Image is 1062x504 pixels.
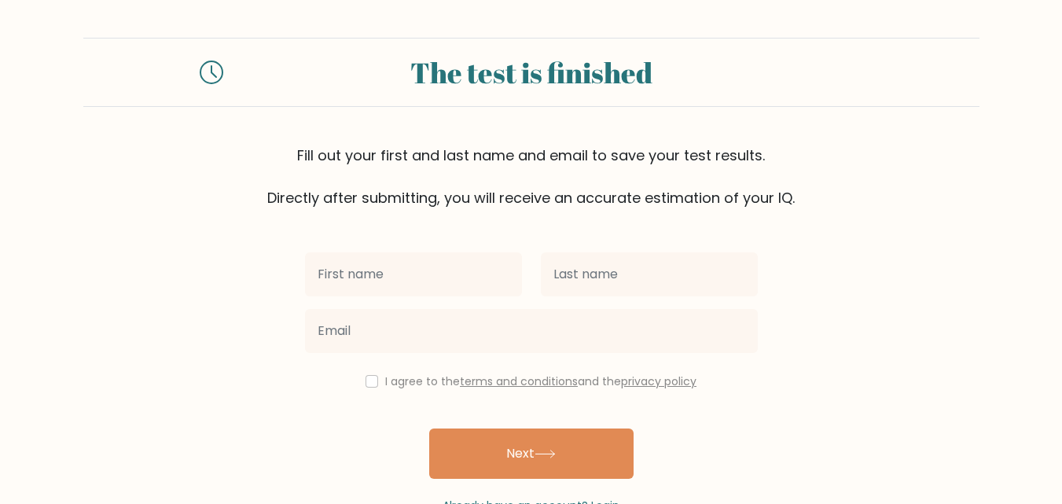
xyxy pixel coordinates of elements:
input: Email [305,309,758,353]
a: privacy policy [621,373,696,389]
input: Last name [541,252,758,296]
div: The test is finished [242,51,821,94]
button: Next [429,429,634,479]
a: terms and conditions [460,373,578,389]
input: First name [305,252,522,296]
div: Fill out your first and last name and email to save your test results. Directly after submitting,... [83,145,979,208]
label: I agree to the and the [385,373,696,389]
